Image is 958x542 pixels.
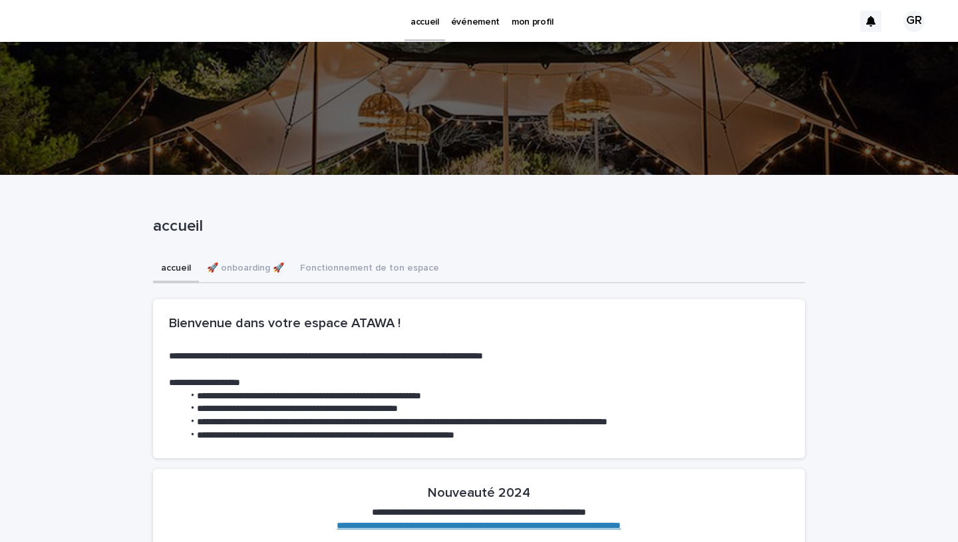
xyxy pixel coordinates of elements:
[428,485,530,501] h2: Nouveauté 2024
[199,255,292,283] button: 🚀 onboarding 🚀
[153,255,199,283] button: accueil
[153,217,800,236] p: accueil
[169,315,789,331] h2: Bienvenue dans votre espace ATAWA !
[903,11,925,32] div: GR
[27,8,156,35] img: Ls34BcGeRexTGTNfXpUC
[292,255,447,283] button: Fonctionnement de ton espace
